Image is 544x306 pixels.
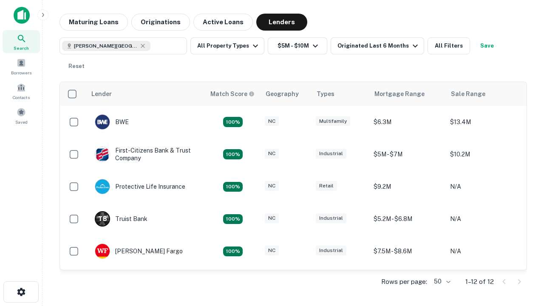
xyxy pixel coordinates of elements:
[265,149,279,159] div: NC
[193,14,253,31] button: Active Loans
[428,37,470,54] button: All Filters
[95,244,183,259] div: [PERSON_NAME] Fargo
[15,119,28,125] span: Saved
[331,37,424,54] button: Originated Last 6 Months
[59,14,128,31] button: Maturing Loans
[95,115,110,129] img: picture
[3,104,40,127] a: Saved
[369,82,446,106] th: Mortgage Range
[374,89,425,99] div: Mortgage Range
[369,267,446,300] td: $8.8M
[268,37,327,54] button: $5M - $10M
[95,114,129,130] div: BWE
[337,41,420,51] div: Originated Last 6 Months
[446,138,522,170] td: $10.2M
[317,89,334,99] div: Types
[446,106,522,138] td: $13.4M
[265,181,279,191] div: NC
[501,211,544,252] iframe: Chat Widget
[74,42,138,50] span: [PERSON_NAME][GEOGRAPHIC_DATA], [GEOGRAPHIC_DATA]
[190,37,264,54] button: All Property Types
[223,182,243,192] div: Matching Properties: 2, hasApolloMatch: undefined
[431,275,452,288] div: 50
[369,170,446,203] td: $9.2M
[316,246,346,255] div: Industrial
[131,14,190,31] button: Originations
[223,149,243,159] div: Matching Properties: 2, hasApolloMatch: undefined
[95,179,185,194] div: Protective Life Insurance
[63,58,90,75] button: Reset
[446,235,522,267] td: N/A
[316,149,346,159] div: Industrial
[261,82,312,106] th: Geography
[369,203,446,235] td: $5.2M - $6.8M
[369,106,446,138] td: $6.3M
[446,170,522,203] td: N/A
[14,45,29,51] span: Search
[465,277,494,287] p: 1–12 of 12
[95,244,110,258] img: picture
[95,147,197,162] div: First-citizens Bank & Trust Company
[91,89,112,99] div: Lender
[3,30,40,53] a: Search
[223,214,243,224] div: Matching Properties: 3, hasApolloMatch: undefined
[3,55,40,78] a: Borrowers
[265,213,279,223] div: NC
[446,82,522,106] th: Sale Range
[316,181,337,191] div: Retail
[265,246,279,255] div: NC
[369,235,446,267] td: $7.5M - $8.6M
[223,246,243,257] div: Matching Properties: 2, hasApolloMatch: undefined
[14,7,30,24] img: capitalize-icon.png
[473,37,501,54] button: Save your search to get updates of matches that match your search criteria.
[98,215,107,224] p: T B
[369,138,446,170] td: $5M - $7M
[381,277,427,287] p: Rows per page:
[95,147,110,161] img: picture
[312,82,369,106] th: Types
[446,203,522,235] td: N/A
[95,211,147,227] div: Truist Bank
[95,179,110,194] img: picture
[256,14,307,31] button: Lenders
[266,89,299,99] div: Geography
[223,117,243,127] div: Matching Properties: 2, hasApolloMatch: undefined
[86,82,205,106] th: Lender
[210,89,253,99] h6: Match Score
[205,82,261,106] th: Capitalize uses an advanced AI algorithm to match your search with the best lender. The match sco...
[316,213,346,223] div: Industrial
[451,89,485,99] div: Sale Range
[210,89,255,99] div: Capitalize uses an advanced AI algorithm to match your search with the best lender. The match sco...
[11,69,31,76] span: Borrowers
[265,116,279,126] div: NC
[13,94,30,101] span: Contacts
[316,116,350,126] div: Multifamily
[446,267,522,300] td: N/A
[3,79,40,102] a: Contacts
